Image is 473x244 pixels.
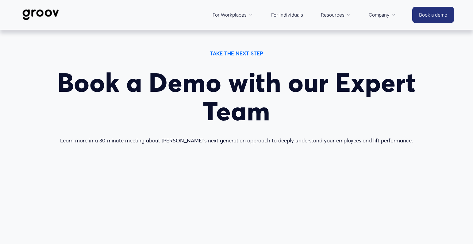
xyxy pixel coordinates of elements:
img: Groov | Workplace Science Platform | Unlock Performance | Drive Results [19,5,62,25]
a: folder dropdown [210,8,256,22]
a: Book a demo [412,7,454,23]
a: folder dropdown [318,8,354,22]
a: For Individuals [268,8,306,22]
a: folder dropdown [366,8,399,22]
span: Company [369,11,390,19]
span: For Workplaces [213,11,247,19]
span: Resources [321,11,344,19]
h1: Book a Demo with our Expert Team [22,68,451,126]
strong: TAKE THE NEXT STEP [210,50,263,56]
